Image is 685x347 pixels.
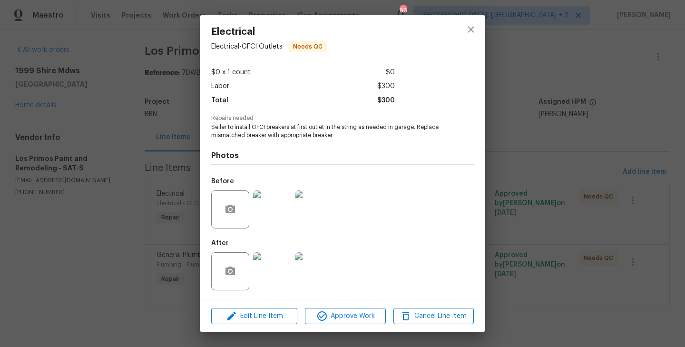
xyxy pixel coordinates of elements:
div: 96 [400,6,406,15]
button: Approve Work [305,308,385,325]
span: $300 [377,79,395,93]
span: Electrical - GFCI Outlets [211,43,283,50]
span: Edit Line Item [214,310,294,322]
span: Labor [211,79,229,93]
h4: Photos [211,151,474,160]
h5: After [211,240,229,247]
span: Electrical [211,27,327,37]
button: Edit Line Item [211,308,297,325]
span: Cancel Line Item [396,310,471,322]
span: Needs QC [289,42,326,51]
span: Seller to install GFCI breakers at first outlet in the string as needed in garage. Replace mismat... [211,123,448,139]
span: $300 [377,94,395,108]
span: Approve Work [308,310,382,322]
span: Repairs needed [211,115,474,121]
span: Total [211,94,228,108]
span: $0 x 1 count [211,66,251,79]
button: Cancel Line Item [393,308,474,325]
button: close [460,18,482,41]
span: $0 [386,66,395,79]
h5: Before [211,178,234,185]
